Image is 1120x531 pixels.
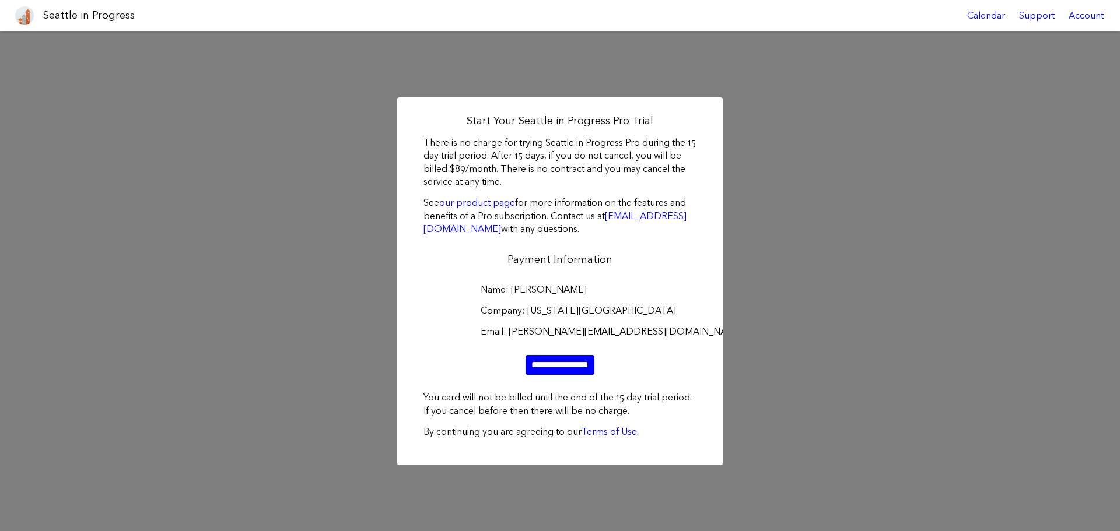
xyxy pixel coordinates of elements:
a: Terms of Use [582,426,637,437]
h2: Start Your Seattle in Progress Pro Trial [423,114,696,128]
h1: Seattle in Progress [43,8,135,23]
label: Email: [PERSON_NAME][EMAIL_ADDRESS][DOMAIN_NAME] [481,325,639,338]
p: See for more information on the features and benefits of a Pro subscription. Contact us at with a... [423,196,696,235]
img: favicon-96x96.png [15,6,34,25]
p: By continuing you are agreeing to our . [423,425,696,438]
p: You card will not be billed until the end of the 15 day trial period. If you cancel before then t... [423,391,696,417]
label: Name: [PERSON_NAME] [481,283,639,296]
p: There is no charge for trying Seattle in Progress Pro during the 15 day trial period. After 15 da... [423,136,696,189]
h2: Payment Information [423,252,696,267]
a: our product page [439,197,515,208]
label: Company: [US_STATE][GEOGRAPHIC_DATA] [481,304,639,317]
